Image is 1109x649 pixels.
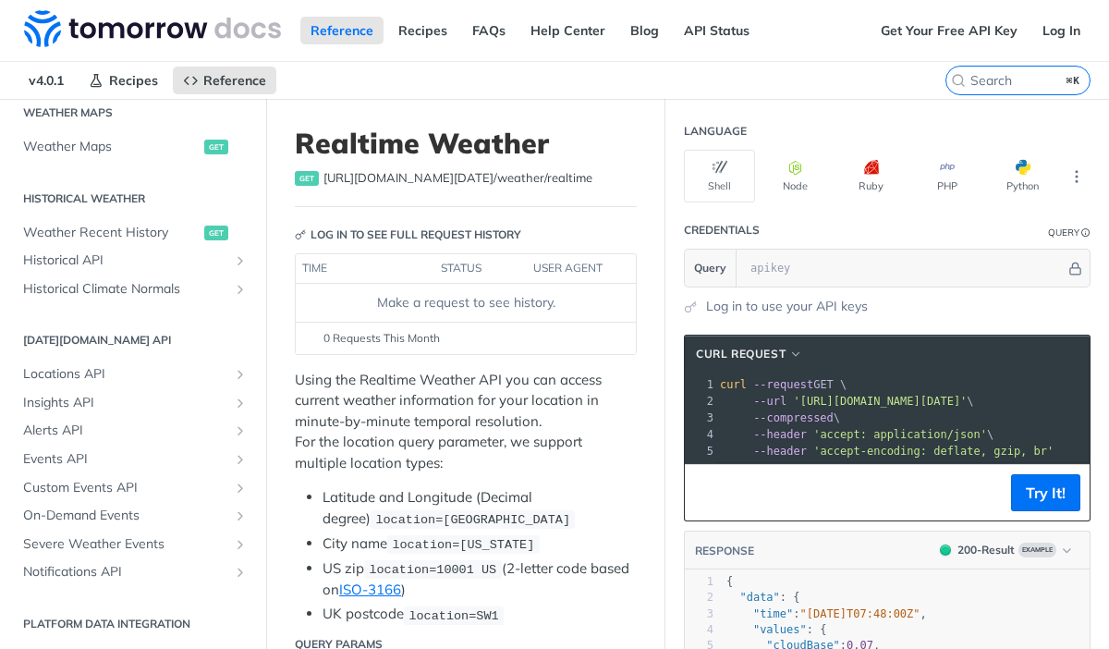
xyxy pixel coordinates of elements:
button: PHP [911,150,982,202]
button: Show subpages for Historical API [233,253,248,268]
button: Show subpages for Severe Weather Events [233,537,248,552]
a: Insights APIShow subpages for Insights API [14,389,252,417]
a: Help Center [520,17,615,44]
button: Show subpages for On-Demand Events [233,508,248,523]
a: Locations APIShow subpages for Locations API [14,361,252,388]
span: --header [753,445,807,458]
li: US zip (2-letter code based on ) [323,558,637,601]
button: More Languages [1063,163,1091,190]
a: Reference [300,17,384,44]
button: Try It! [1011,474,1080,511]
kbd: ⌘K [1062,71,1085,90]
a: On-Demand EventsShow subpages for On-Demand Events [14,502,252,530]
th: time [296,254,434,284]
button: Ruby [835,150,907,202]
a: Custom Events APIShow subpages for Custom Events API [14,474,252,502]
span: get [295,171,319,186]
span: 0 Requests This Month [323,330,440,347]
li: UK postcode [323,604,637,625]
a: Notifications APIShow subpages for Notifications API [14,558,252,586]
div: 1 [685,376,716,393]
span: --compressed [753,411,834,424]
div: 3 [685,606,713,622]
span: Notifications API [23,563,228,582]
span: "time" [753,607,793,620]
svg: More ellipsis [1068,168,1085,185]
div: 5 [685,443,716,459]
button: Show subpages for Notifications API [233,565,248,580]
button: Python [987,150,1058,202]
span: get [204,140,228,154]
a: Severe Weather EventsShow subpages for Severe Weather Events [14,531,252,558]
a: Weather Recent Historyget [14,219,252,247]
a: Events APIShow subpages for Events API [14,446,252,473]
span: Custom Events API [23,479,228,497]
p: Using the Realtime Weather API you can access current weather information for your location in mi... [295,370,637,474]
div: 2 [685,393,716,410]
li: City name [323,533,637,555]
span: Query [694,260,726,276]
span: Severe Weather Events [23,535,228,554]
th: user agent [527,254,599,284]
span: get [204,226,228,240]
a: Get Your Free API Key [871,17,1028,44]
div: 200 - Result [957,542,1015,558]
button: Show subpages for Alerts API [233,423,248,438]
button: Shell [684,150,755,202]
a: Recipes [388,17,457,44]
th: status [434,254,527,284]
svg: Key [295,229,306,240]
span: Weather Recent History [23,224,200,242]
span: 'accept-encoding: deflate, gzip, br' [813,445,1054,458]
h2: Platform DATA integration [14,616,252,632]
span: \ [720,411,840,424]
button: Show subpages for Events API [233,452,248,467]
i: Information [1081,228,1091,238]
span: cURL Request [696,346,786,362]
span: { [726,575,733,588]
a: Recipes [79,67,168,94]
div: QueryInformation [1048,226,1091,239]
span: location=10001 US [369,563,496,577]
a: Log in to use your API keys [706,297,868,316]
span: --request [753,378,813,391]
svg: Search [951,73,966,88]
span: --url [753,395,786,408]
button: 200200-ResultExample [931,541,1080,559]
a: ISO-3166 [339,581,401,598]
span: Insights API [23,394,228,412]
span: Historical API [23,251,228,270]
button: Show subpages for Insights API [233,396,248,410]
span: Reference [203,72,266,89]
span: Locations API [23,365,228,384]
span: location=[US_STATE] [392,538,534,552]
span: Weather Maps [23,138,200,156]
img: Tomorrow.io Weather API Docs [24,10,281,47]
li: Latitude and Longitude (Decimal degree) [323,487,637,530]
div: Language [684,123,747,140]
span: '[URL][DOMAIN_NAME][DATE]' [793,395,967,408]
span: Example [1018,543,1056,557]
span: On-Demand Events [23,507,228,525]
span: --header [753,428,807,441]
a: FAQs [462,17,516,44]
span: Alerts API [23,422,228,440]
span: Historical Climate Normals [23,280,228,299]
a: Blog [620,17,669,44]
input: apikey [741,250,1066,287]
span: : , [726,607,927,620]
div: Make a request to see history. [303,293,628,312]
span: curl [720,378,747,391]
button: Copy to clipboard [694,479,720,507]
span: Recipes [109,72,158,89]
a: API Status [674,17,760,44]
span: Events API [23,450,228,469]
button: Show subpages for Custom Events API [233,481,248,496]
a: Alerts APIShow subpages for Alerts API [14,417,252,445]
span: \ [720,395,974,408]
button: cURL Request [689,345,810,363]
div: Credentials [684,222,760,239]
div: 3 [685,410,716,426]
span: location=SW1 [408,608,498,622]
button: Hide [1066,259,1085,277]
